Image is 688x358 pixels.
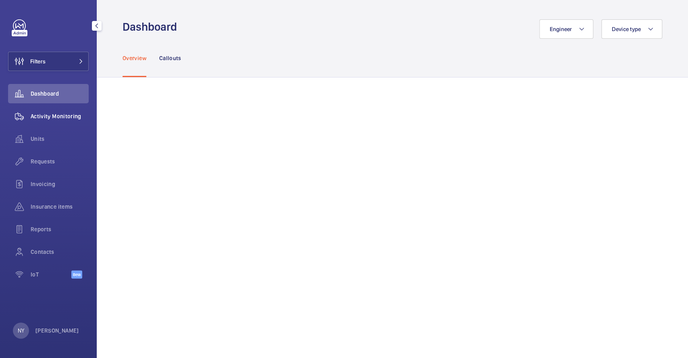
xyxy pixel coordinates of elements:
[31,135,89,143] span: Units
[30,57,46,65] span: Filters
[31,203,89,211] span: Insurance items
[35,327,79,335] p: [PERSON_NAME]
[123,54,146,62] p: Overview
[539,19,593,39] button: Engineer
[8,52,89,71] button: Filters
[123,19,182,34] h1: Dashboard
[159,54,181,62] p: Callouts
[71,270,82,278] span: Beta
[549,26,572,32] span: Engineer
[31,157,89,165] span: Requests
[31,112,89,120] span: Activity Monitoring
[601,19,662,39] button: Device type
[611,26,641,32] span: Device type
[31,225,89,233] span: Reports
[31,90,89,98] span: Dashboard
[31,180,89,188] span: Invoicing
[18,327,24,335] p: NY
[31,270,71,278] span: IoT
[31,248,89,256] span: Contacts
